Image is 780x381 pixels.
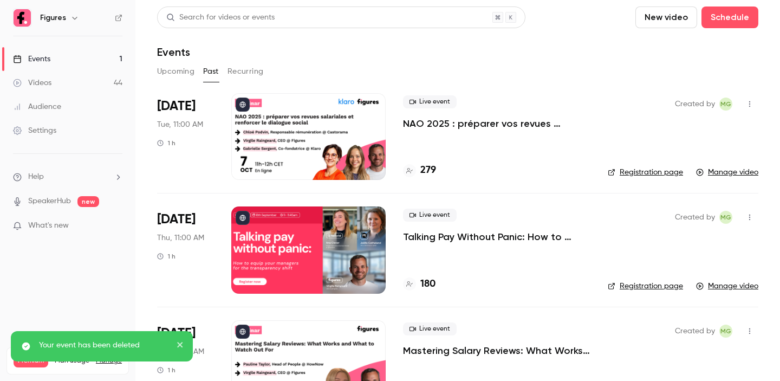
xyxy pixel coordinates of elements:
a: Registration page [608,281,683,292]
a: Manage video [696,281,758,292]
div: Events [13,54,50,64]
a: NAO 2025 : préparer vos revues salariales et renforcer le dialogue social [403,117,590,130]
span: What's new [28,220,69,231]
div: Sep 18 Thu, 11:00 AM (Europe/Paris) [157,206,214,293]
div: Settings [13,125,56,136]
span: [DATE] [157,98,196,115]
a: Talking Pay Without Panic: How to equip your managers for the transparency shift [403,230,590,243]
span: new [77,196,99,207]
img: Figures [14,9,31,27]
button: New video [635,7,697,28]
span: Mégane Gateau [719,325,732,338]
span: Help [28,171,44,183]
span: Thu, 11:00 AM [157,233,204,243]
span: Live event [403,209,457,222]
h1: Events [157,46,190,59]
h4: 180 [420,277,435,292]
span: Mégane Gateau [719,98,732,111]
a: 279 [403,163,436,178]
a: Mastering Salary Reviews: What Works and What to Watch Out For [403,344,590,357]
div: 1 h [157,252,175,261]
button: Recurring [227,63,264,80]
span: [DATE] [157,211,196,228]
span: Mégane Gateau [719,211,732,224]
a: Manage video [696,167,758,178]
span: MG [720,325,731,338]
p: Your event has been deleted [39,340,169,351]
span: MG [720,211,731,224]
div: Oct 7 Tue, 11:00 AM (Europe/Paris) [157,93,214,180]
h6: Figures [40,12,66,23]
span: Created by [675,325,715,338]
span: Tue, 11:00 AM [157,119,203,130]
iframe: Noticeable Trigger [109,221,122,231]
button: Upcoming [157,63,194,80]
div: Search for videos or events [166,12,275,23]
span: Created by [675,98,715,111]
a: SpeakerHub [28,196,71,207]
div: Audience [13,101,61,112]
button: Schedule [701,7,758,28]
span: [DATE] [157,325,196,342]
span: MG [720,98,731,111]
a: 180 [403,277,435,292]
li: help-dropdown-opener [13,171,122,183]
span: Created by [675,211,715,224]
h4: 279 [420,163,436,178]
span: Live event [403,322,457,335]
div: Videos [13,78,51,88]
button: Past [203,63,219,80]
div: 1 h [157,139,175,147]
span: Live event [403,95,457,108]
a: Registration page [608,167,683,178]
button: close [177,340,184,353]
